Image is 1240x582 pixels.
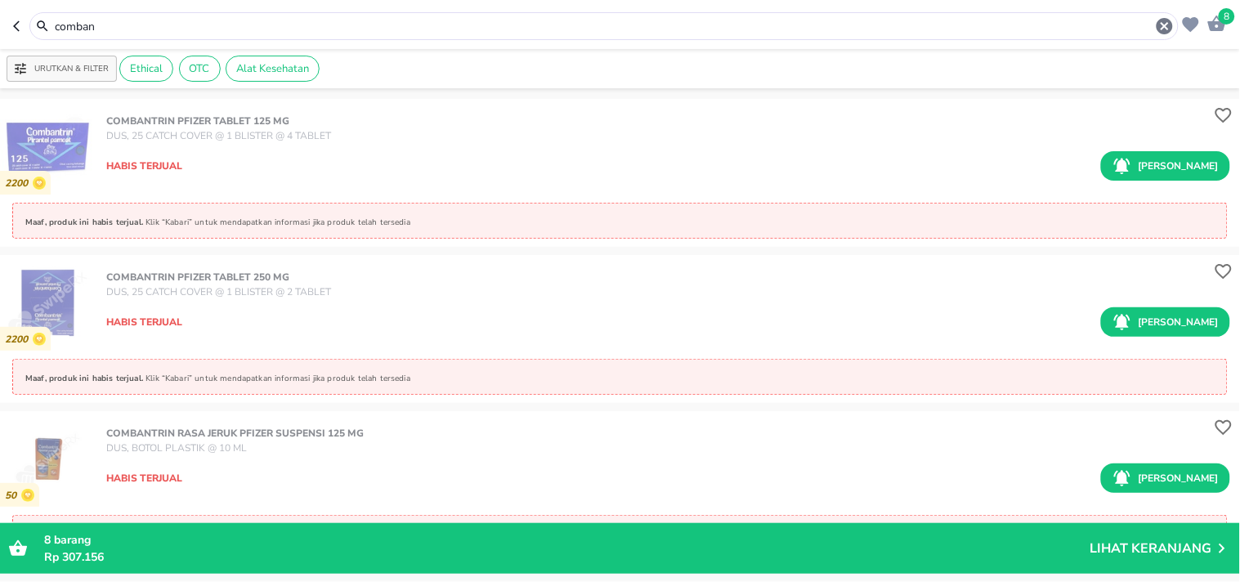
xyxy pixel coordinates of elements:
p: Habis terjual [106,315,182,329]
p: barang [44,531,1090,548]
p: [PERSON_NAME] [1139,159,1219,173]
p: DUS, 25 CATCH COVER @ 1 BLISTER @ 4 TABLET [106,128,331,143]
p: [PERSON_NAME] [1139,471,1219,486]
p: 50 [5,490,21,502]
p: DUS, 25 CATCH COVER @ 1 BLISTER @ 2 TABLET [106,284,331,299]
button: [PERSON_NAME] [1101,463,1230,493]
input: Cari 4000+ produk di sini [53,18,1155,35]
button: [PERSON_NAME] [1101,307,1230,337]
p: 2200 [5,334,33,346]
span: Alat Kesehatan [226,61,319,76]
p: Habis terjual [106,471,182,486]
p: Maaf, produk ini habis terjual. [25,373,145,384]
p: Urutkan & Filter [34,63,109,75]
p: Klik “Kabari” untuk mendapatkan informasi jika produk telah tersedia [145,373,410,384]
span: 8 [44,532,51,548]
span: Ethical [120,61,172,76]
span: OTC [180,61,220,76]
span: Rp 307.156 [44,549,104,565]
p: COMBANTRIN Pfizer TABLET 125 MG [106,114,331,128]
button: 8 [1203,10,1227,35]
div: OTC [179,56,221,82]
p: [PERSON_NAME] [1139,315,1219,329]
div: Ethical [119,56,173,82]
span: 8 [1219,8,1235,25]
p: DUS, BOTOL PLASTIK @ 10 ML [106,441,364,455]
p: Habis terjual [106,159,182,173]
p: Klik “Kabari” untuk mendapatkan informasi jika produk telah tersedia [145,217,410,228]
p: Maaf, produk ini habis terjual. [25,217,145,228]
p: COMBANTRIN Pfizer TABLET 250 MG [106,270,331,284]
button: Urutkan & Filter [7,56,117,82]
button: [PERSON_NAME] [1101,151,1230,181]
p: COMBANTRIN RASA JERUK Pfizer SUSPENSI 125 mg [106,426,364,441]
p: 2200 [5,177,33,190]
div: Alat Kesehatan [226,56,320,82]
